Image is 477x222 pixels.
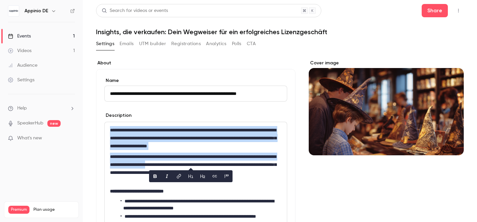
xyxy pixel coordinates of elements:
[8,47,31,54] div: Videos
[309,60,464,66] label: Cover image
[102,7,168,14] div: Search for videos or events
[47,120,61,127] span: new
[8,77,34,83] div: Settings
[247,38,256,49] button: CTA
[8,62,37,69] div: Audience
[206,38,227,49] button: Analytics
[96,28,464,36] h1: Insights, die verkaufen: Dein Wegweiser für ein erfolgreiches Lizenzgeschäft
[17,120,43,127] a: SpeakerHub
[67,135,75,141] iframe: Noticeable Trigger
[120,38,133,49] button: Emails
[422,4,448,17] button: Share
[17,105,27,112] span: Help
[96,38,114,49] button: Settings
[150,171,160,182] button: bold
[17,135,42,142] span: What's new
[309,60,464,155] section: Cover image
[162,171,172,182] button: italic
[174,171,184,182] button: link
[8,206,29,214] span: Premium
[8,105,75,112] li: help-dropdown-opener
[232,38,241,49] button: Polls
[221,171,232,182] button: blockquote
[139,38,166,49] button: UTM builder
[104,77,287,84] label: Name
[25,8,48,14] h6: Appinio DE
[8,6,19,16] img: Appinio DE
[8,33,31,39] div: Events
[33,207,75,212] span: Plan usage
[96,60,295,66] label: About
[171,38,201,49] button: Registrations
[104,112,132,119] label: Description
